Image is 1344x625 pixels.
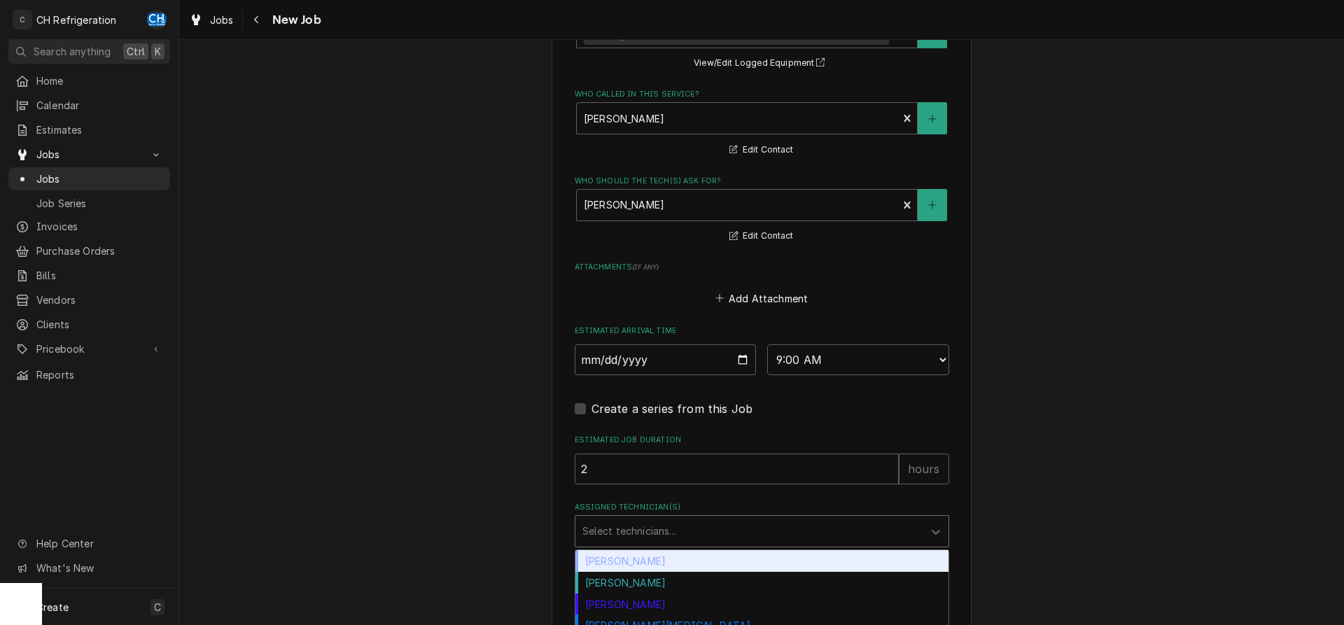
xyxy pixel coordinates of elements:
a: Reports [8,363,170,386]
a: Clients [8,313,170,336]
div: Who should the tech(s) ask for? [575,176,949,245]
input: Date [575,344,757,375]
a: Go to Pricebook [8,337,170,360]
a: Jobs [183,8,239,31]
label: Estimated Job Duration [575,435,949,446]
a: Calendar [8,94,170,117]
a: Home [8,69,170,92]
span: Clients [36,317,163,332]
span: Pricebook [36,342,142,356]
button: View/Edit Logged Equipment [692,55,832,72]
svg: Create New Contact [928,200,937,210]
span: Purchase Orders [36,244,163,258]
a: Invoices [8,215,170,238]
label: Who should the tech(s) ask for? [575,176,949,187]
a: Purchase Orders [8,239,170,262]
button: Navigate back [246,8,268,31]
a: Go to Help Center [8,532,170,555]
span: Reports [36,367,163,382]
span: Ctrl [127,44,145,59]
label: Estimated Arrival Time [575,325,949,337]
div: CH Refrigeration [36,13,117,27]
span: What's New [36,561,162,575]
span: Help Center [36,536,162,551]
label: Create a series from this Job [591,400,753,417]
div: Estimated Job Duration [575,435,949,484]
button: Create New Contact [918,189,947,221]
div: CH [147,10,167,29]
a: Vendors [8,288,170,311]
span: Calendar [36,98,163,113]
button: Search anythingCtrlK [8,39,170,64]
span: Home [36,73,163,88]
span: Create [36,601,69,613]
span: Jobs [210,13,234,27]
button: Add Attachment [713,288,811,308]
svg: Create New Contact [928,114,937,124]
span: C [154,600,161,615]
span: Jobs [36,147,142,162]
label: Attachments [575,262,949,273]
span: K [155,44,161,59]
div: [PERSON_NAME] [575,572,948,594]
span: ( if any ) [632,263,659,271]
label: Assigned Technician(s) [575,502,949,513]
div: hours [899,454,949,484]
button: Edit Contact [727,227,795,245]
div: C [13,10,32,29]
span: Vendors [36,293,163,307]
div: Assigned Technician(s) [575,502,949,547]
span: Estimates [36,122,163,137]
button: Create New Contact [918,102,947,134]
div: Chris Hiraga's Avatar [147,10,167,29]
span: Jobs [36,171,163,186]
label: Who called in this service? [575,89,949,100]
a: Estimates [8,118,170,141]
span: Search anything [34,44,111,59]
button: Edit Contact [727,141,795,159]
div: [PERSON_NAME] [575,550,948,572]
span: Bills [36,268,163,283]
div: Who called in this service? [575,89,949,158]
div: Attachments [575,262,949,308]
select: Time Select [767,344,949,375]
a: Go to What's New [8,556,170,580]
a: Jobs [8,167,170,190]
a: Job Series [8,192,170,215]
span: Job Series [36,196,163,211]
span: New Job [268,10,321,29]
span: Invoices [36,219,163,234]
div: [PERSON_NAME] [575,594,948,615]
div: Estimated Arrival Time [575,325,949,375]
a: Bills [8,264,170,287]
a: Go to Jobs [8,143,170,166]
